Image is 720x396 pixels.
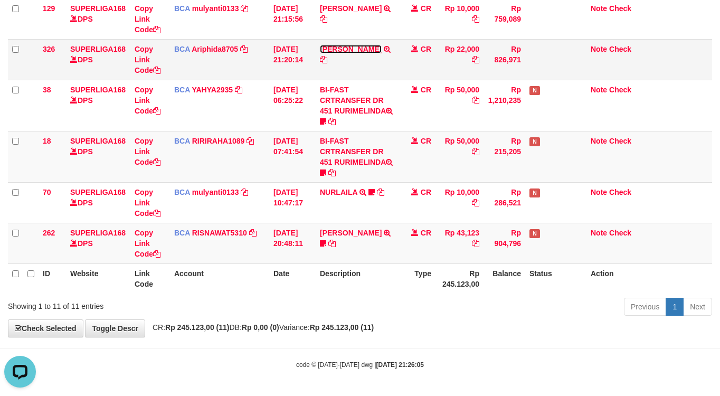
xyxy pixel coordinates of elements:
th: Date [269,263,316,294]
a: NURLAILA [320,188,357,196]
span: 129 [43,4,55,13]
a: Toggle Descr [85,319,145,337]
td: Rp 1,210,235 [484,80,525,131]
td: Rp 43,123 [435,223,484,263]
a: SUPERLIGA168 [70,86,126,94]
td: Rp 10,000 [435,182,484,223]
span: BCA [174,229,190,237]
a: Note [591,188,607,196]
a: SUPERLIGA168 [70,4,126,13]
a: SUPERLIGA168 [70,137,126,145]
a: Copy Link Code [135,188,160,218]
a: Note [591,45,607,53]
span: BCA [174,137,190,145]
th: Rp 245.123,00 [435,263,484,294]
td: Rp 826,971 [484,39,525,80]
a: Ariphida8705 [192,45,238,53]
a: SUPERLIGA168 [70,45,126,53]
td: Rp 904,796 [484,223,525,263]
a: mulyanti0133 [192,188,239,196]
a: Copy YAHYA2935 to clipboard [235,86,242,94]
span: 38 [43,86,51,94]
a: Note [591,86,607,94]
div: Showing 1 to 11 of 11 entries [8,297,292,312]
a: YAHYA2935 [192,86,233,94]
span: 18 [43,137,51,145]
a: Note [591,229,607,237]
a: SUPERLIGA168 [70,229,126,237]
a: RIRIRAHA1089 [192,137,245,145]
td: DPS [66,223,130,263]
span: BCA [174,188,190,196]
a: Copy Link Code [135,229,160,258]
a: Check [609,4,631,13]
span: CR: DB: Variance: [147,323,374,332]
a: Check [609,188,631,196]
a: Note [591,137,607,145]
td: [DATE] 10:47:17 [269,182,316,223]
th: Link Code [130,263,170,294]
span: CR [421,45,431,53]
span: CR [421,86,431,94]
a: SUPERLIGA168 [70,188,126,196]
strong: Rp 0,00 (0) [242,323,279,332]
a: [PERSON_NAME] [320,45,382,53]
td: BI-FAST CRTRANSFER DR 451 RURIMELINDA [316,131,399,182]
span: CR [421,229,431,237]
a: Copy JEPRI DAUD SAHRONI to clipboard [320,55,327,64]
a: Check Selected [8,319,83,337]
a: Copy BI-FAST CRTRANSFER DR 451 RURIMELINDA to clipboard [328,168,336,177]
span: CR [421,4,431,13]
a: Copy mulyanti0133 to clipboard [241,188,248,196]
a: [PERSON_NAME] [320,4,382,13]
td: DPS [66,80,130,131]
a: Copy Rp 10,000 to clipboard [472,15,479,23]
th: ID [39,263,66,294]
span: 70 [43,188,51,196]
span: 262 [43,229,55,237]
th: Type [399,263,435,294]
th: Description [316,263,399,294]
button: Open LiveChat chat widget [4,4,36,36]
a: Previous [624,298,666,316]
span: Has Note [529,188,540,197]
td: [DATE] 07:41:54 [269,131,316,182]
a: Check [609,86,631,94]
td: DPS [66,131,130,182]
span: BCA [174,45,190,53]
a: Copy RIRIRAHA1089 to clipboard [247,137,254,145]
span: BCA [174,4,190,13]
a: Copy Link Code [135,4,160,34]
td: Rp 215,205 [484,131,525,182]
td: Rp 286,521 [484,182,525,223]
span: CR [421,137,431,145]
th: Account [170,263,269,294]
td: Rp 50,000 [435,80,484,131]
a: Copy mulyanti0133 to clipboard [241,4,248,13]
a: Copy Ariphida8705 to clipboard [240,45,248,53]
a: mulyanti0133 [192,4,239,13]
a: Copy Link Code [135,86,160,115]
a: Copy Link Code [135,45,160,74]
td: [DATE] 20:48:11 [269,223,316,263]
a: Copy MUHAMAD IMAN to clipboard [320,15,327,23]
a: Copy BI-FAST CRTRANSFER DR 451 RURIMELINDA to clipboard [328,117,336,126]
a: 1 [666,298,684,316]
span: Has Note [529,229,540,238]
a: Copy YOSI EFENDI to clipboard [328,239,336,248]
a: Next [683,298,712,316]
span: BCA [174,86,190,94]
span: Has Note [529,137,540,146]
span: 326 [43,45,55,53]
span: CR [421,188,431,196]
td: [DATE] 21:20:14 [269,39,316,80]
th: Action [586,263,712,294]
a: RISNAWAT5310 [192,229,247,237]
a: Copy Rp 43,123 to clipboard [472,239,479,248]
a: Copy NURLAILA to clipboard [377,188,384,196]
th: Status [525,263,586,294]
th: Balance [484,263,525,294]
a: Copy Rp 22,000 to clipboard [472,55,479,64]
td: DPS [66,39,130,80]
td: Rp 50,000 [435,131,484,182]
